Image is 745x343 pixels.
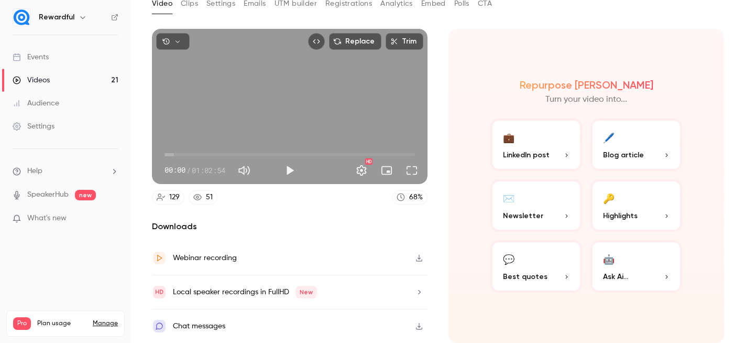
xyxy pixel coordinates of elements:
[234,160,255,181] button: Mute
[192,165,225,176] span: 01:02:54
[165,165,185,176] span: 00:00
[392,190,428,205] a: 68%
[27,166,42,177] span: Help
[152,190,184,205] a: 129
[75,190,96,200] span: new
[376,160,397,181] button: Turn on miniplayer
[173,320,225,333] div: Chat messages
[189,190,217,205] a: 51
[27,189,69,200] a: SpeakerHub
[27,213,67,224] span: What's new
[409,192,423,203] div: 68 %
[37,319,86,328] span: Plan usage
[365,158,372,165] div: HD
[13,121,54,132] div: Settings
[503,210,543,221] span: Newsletter
[169,192,180,203] div: 129
[295,286,317,298] span: New
[206,192,213,203] div: 51
[503,149,550,160] span: LinkedIn post
[603,129,615,145] div: 🖊️
[187,165,191,176] span: /
[603,149,644,160] span: Blog article
[503,251,514,267] div: 💬
[173,286,317,298] div: Local speaker recordings in FullHD
[490,240,582,293] button: 💬Best quotes
[13,98,59,109] div: Audience
[152,220,428,233] h2: Downloads
[503,190,514,206] div: ✉️
[603,190,615,206] div: 🔑
[93,319,118,328] a: Manage
[165,165,225,176] div: 00:00
[603,251,615,267] div: 🤖
[503,129,514,145] div: 💼
[520,79,653,91] h2: Repurpose [PERSON_NAME]
[13,166,118,177] li: help-dropdown-opener
[308,33,325,50] button: Embed video
[490,179,582,232] button: ✉️Newsletter
[173,252,237,264] div: Webinar recording
[39,12,74,23] h6: Rewardful
[603,271,628,282] span: Ask Ai...
[13,9,30,26] img: Rewardful
[590,240,682,293] button: 🤖Ask Ai...
[401,160,422,181] button: Full screen
[386,33,423,50] button: Trim
[13,75,50,85] div: Videos
[13,317,31,330] span: Pro
[329,33,381,50] button: Replace
[503,271,547,282] span: Best quotes
[13,52,49,62] div: Events
[545,93,627,106] p: Turn your video into...
[590,179,682,232] button: 🔑Highlights
[490,119,582,171] button: 💼LinkedIn post
[351,160,372,181] button: Settings
[590,119,682,171] button: 🖊️Blog article
[603,210,638,221] span: Highlights
[279,160,300,181] button: Play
